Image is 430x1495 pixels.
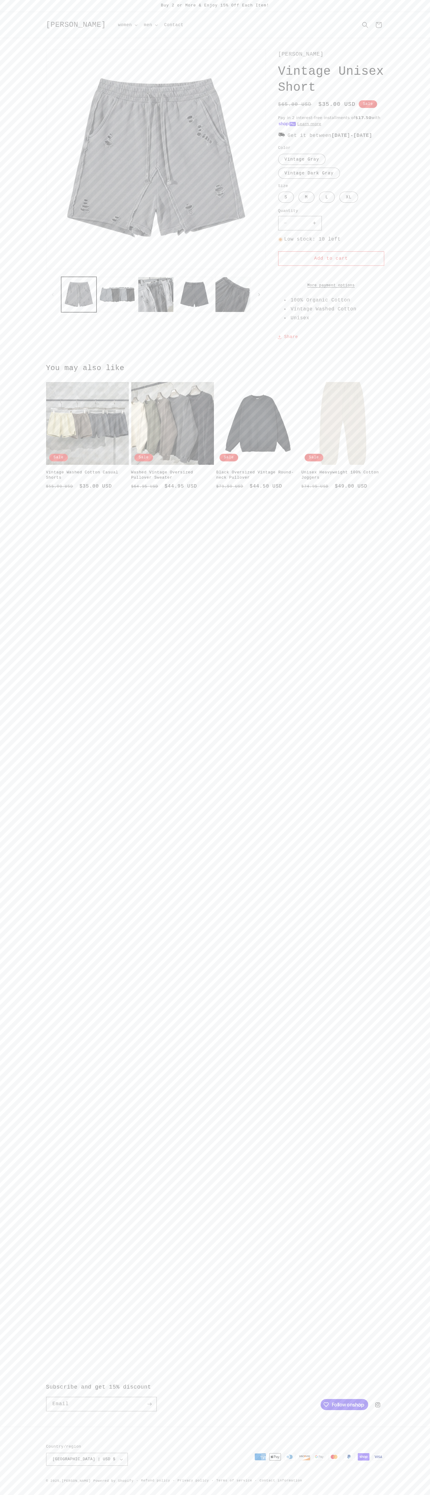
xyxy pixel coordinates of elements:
a: Refund policy [141,1478,170,1484]
summary: Search [358,18,372,32]
h2: Subscribe and get 15% discount [46,1384,318,1391]
a: [PERSON_NAME] [62,1479,91,1483]
p: Get it between [278,131,384,140]
a: Privacy policy [178,1478,209,1484]
span: [GEOGRAPHIC_DATA] | USD $ [53,1456,116,1462]
button: Slide left [46,288,60,301]
h1: Vintage Unisex Short [278,64,384,96]
button: Slide right [252,288,266,301]
span: men [144,22,152,28]
summary: men [140,18,160,31]
a: Unisex Heavyweight 100% Cotton Joggers [302,470,384,480]
a: Contact information [259,1478,302,1484]
small: © 2025, [46,1479,91,1483]
img: 1670915.png [278,131,285,139]
span: Sale [359,100,377,108]
button: Add to cart [278,251,384,266]
label: M [298,192,314,203]
a: Washed Vintage Oversized Pullover Sweater [131,470,214,480]
legend: Color [278,145,291,151]
label: L [319,192,335,203]
li: Unisex [284,314,384,323]
button: [GEOGRAPHIC_DATA] | USD $ [46,1453,128,1466]
summary: women [114,18,140,31]
legend: Size [278,183,289,189]
media-gallery: Gallery Viewer [46,49,266,314]
label: S [278,192,294,203]
a: Contact [160,18,187,31]
strong: - [331,133,372,138]
button: Load image 3 in gallery view [138,277,173,312]
button: Load image 2 in gallery view [100,277,135,312]
a: [PERSON_NAME] [44,19,108,31]
label: Vintage Dark Gray [278,168,340,179]
li: 100% Organic Cotton [284,296,384,305]
span: [PERSON_NAME] [46,21,106,29]
a: Powered by Shopify [93,1479,133,1483]
button: Subscribe [143,1397,156,1411]
span: [DATE] [331,133,350,138]
label: Vintage Gray [278,154,326,165]
p: Low stock: 10 left [278,235,384,244]
button: Load image 5 in gallery view [177,277,212,312]
a: Terms of service [216,1478,252,1484]
p: [PERSON_NAME] [278,49,384,59]
summary: Share [278,330,298,344]
h2: Country/region [46,1444,128,1450]
span: $35.00 USD [318,100,356,109]
a: Vintage Washed Cotton Casual Shorts [46,470,129,480]
span: Contact [164,22,183,28]
a: Black Oversized Vintage Round-neck Pullover [216,470,299,480]
label: Quantity [278,208,384,214]
span: Buy 2 or More & Enjoy 15% Off Each Item! [161,3,269,8]
h2: You may also like [46,363,384,373]
label: XL [339,192,358,203]
button: Load image 6 in gallery view [215,277,251,312]
span: [DATE] [353,133,372,138]
button: Load image 1 in gallery view [61,277,97,312]
s: $65.00 USD [278,101,312,108]
a: More payment options [278,283,384,288]
span: women [118,22,132,28]
li: Vintage Washed Cotton [284,305,384,314]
